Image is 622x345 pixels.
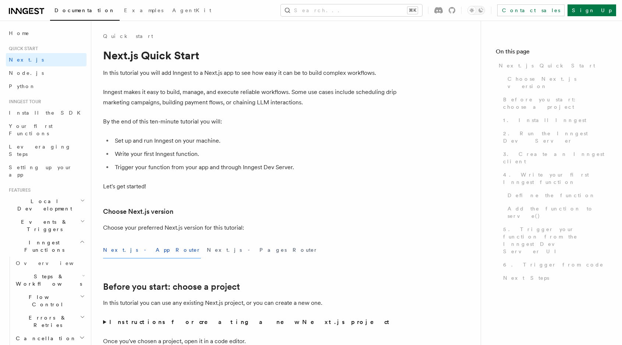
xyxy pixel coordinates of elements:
[13,332,86,345] button: Cancellation
[103,242,201,258] button: Next.js - App Router
[500,258,607,271] a: 6. Trigger from code
[500,147,607,168] a: 3. Create an Inngest client
[6,161,86,181] a: Setting up your app
[407,7,418,14] kbd: ⌘K
[505,72,607,93] a: Choose Next.js version
[503,116,586,124] span: 1. Install Inngest
[113,136,397,146] li: Set up and run Inngest on your machine.
[496,59,607,72] a: Next.js Quick Start
[103,116,397,127] p: By the end of this ten-minute tutorial you will:
[9,123,53,136] span: Your first Functions
[168,2,216,20] a: AgentKit
[9,70,44,76] span: Node.js
[103,181,397,192] p: Let's get started!
[6,239,79,254] span: Inngest Functions
[103,49,397,62] h1: Next.js Quick Start
[508,75,607,90] span: Choose Next.js version
[9,164,72,178] span: Setting up your app
[120,2,168,20] a: Examples
[13,257,86,270] a: Overview
[103,68,397,78] p: In this tutorial you will add Inngest to a Next.js app to see how easy it can be to build complex...
[103,223,397,233] p: Choose your preferred Next.js version for this tutorial:
[109,318,392,325] strong: Instructions for creating a new Next.js project
[172,7,211,13] span: AgentKit
[500,93,607,114] a: Before you start: choose a project
[9,29,29,37] span: Home
[54,7,115,13] span: Documentation
[103,298,397,308] p: In this tutorial you can use any existing Next.js project, or you can create a new one.
[13,290,86,311] button: Flow Control
[500,271,607,285] a: Next Steps
[6,27,86,40] a: Home
[207,242,318,258] button: Next.js - Pages Router
[9,144,71,157] span: Leveraging Steps
[6,99,41,105] span: Inngest tour
[6,187,31,193] span: Features
[508,205,607,220] span: Add the function to serve()
[6,198,80,212] span: Local Development
[503,150,607,165] span: 3. Create an Inngest client
[281,4,422,16] button: Search...⌘K
[13,270,86,290] button: Steps & Workflows
[13,273,82,287] span: Steps & Workflows
[497,4,565,16] a: Contact sales
[113,149,397,159] li: Write your first Inngest function.
[6,53,86,66] a: Next.js
[6,119,86,140] a: Your first Functions
[568,4,616,16] a: Sign Up
[496,47,607,59] h4: On this page
[500,168,607,189] a: 4. Write your first Inngest function
[6,236,86,257] button: Inngest Functions
[503,96,607,111] span: Before you start: choose a project
[13,335,77,342] span: Cancellation
[13,314,80,329] span: Errors & Retries
[16,260,92,266] span: Overview
[503,171,607,186] span: 4. Write your first Inngest function
[500,127,607,147] a: 2. Run the Inngest Dev Server
[6,195,86,215] button: Local Development
[9,83,36,89] span: Python
[505,189,607,202] a: Define the function
[13,311,86,332] button: Errors & Retries
[113,162,397,172] li: Trigger your function from your app and through Inngest Dev Server.
[103,206,173,217] a: Choose Next.js version
[508,192,596,199] span: Define the function
[500,114,607,127] a: 1. Install Inngest
[505,202,607,223] a: Add the function to serve()
[103,282,240,292] a: Before you start: choose a project
[103,317,397,327] summary: Instructions for creating a new Next.js project
[124,7,163,13] span: Examples
[13,293,80,308] span: Flow Control
[103,32,153,40] a: Quick start
[499,62,595,69] span: Next.js Quick Start
[6,80,86,93] a: Python
[6,218,80,233] span: Events & Triggers
[9,57,44,63] span: Next.js
[503,274,549,282] span: Next Steps
[503,130,607,144] span: 2. Run the Inngest Dev Server
[503,226,607,255] span: 5. Trigger your function from the Inngest Dev Server UI
[6,46,38,52] span: Quick start
[6,215,86,236] button: Events & Triggers
[503,261,604,268] span: 6. Trigger from code
[467,6,485,15] button: Toggle dark mode
[50,2,120,21] a: Documentation
[103,87,397,108] p: Inngest makes it easy to build, manage, and execute reliable workflows. Some use cases include sc...
[6,106,86,119] a: Install the SDK
[6,140,86,161] a: Leveraging Steps
[9,110,85,116] span: Install the SDK
[6,66,86,80] a: Node.js
[500,223,607,258] a: 5. Trigger your function from the Inngest Dev Server UI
